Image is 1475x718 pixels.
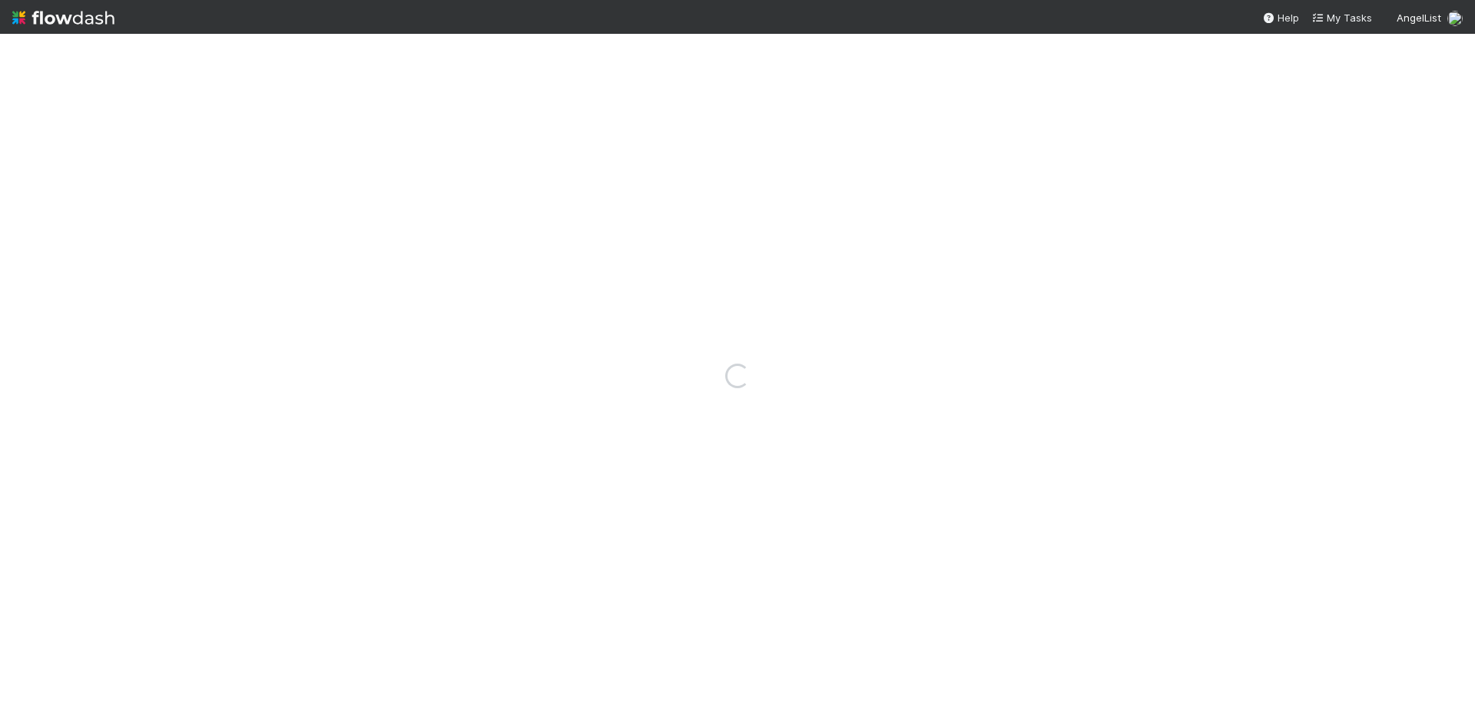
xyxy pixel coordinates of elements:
[1262,10,1299,25] div: Help
[1311,12,1372,24] span: My Tasks
[1447,11,1463,26] img: avatar_a8b9208c-77c1-4b07-b461-d8bc701f972e.png
[1397,12,1441,24] span: AngelList
[12,5,114,31] img: logo-inverted-e16ddd16eac7371096b0.svg
[1311,10,1372,25] a: My Tasks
